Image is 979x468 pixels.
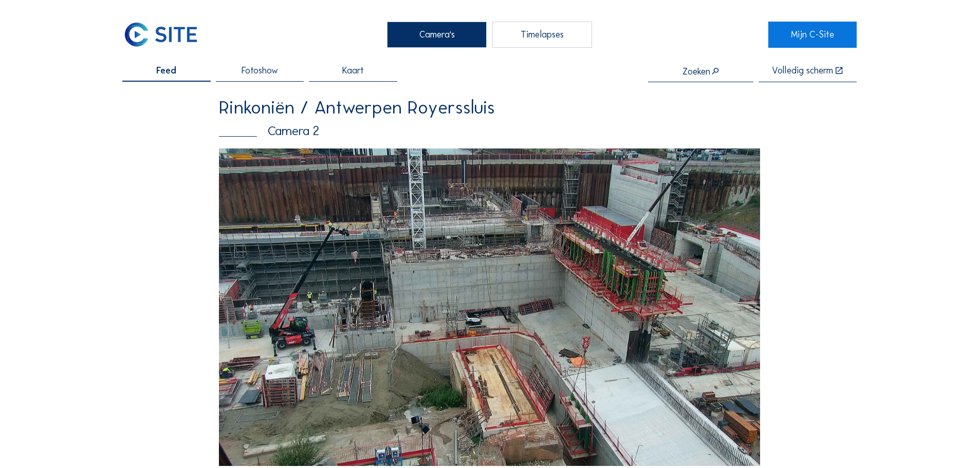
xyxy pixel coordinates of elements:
div: Camera 2 [219,125,760,138]
span: Fotoshow [242,66,278,76]
span: Kaart [342,66,364,76]
span: Feed [156,66,176,76]
img: C-SITE Logo [122,22,199,47]
div: Volledig scherm [772,66,833,76]
a: Mijn C-Site [768,22,856,47]
div: Timelapses [492,22,592,47]
div: Camera's [387,22,487,47]
a: C-SITE Logo [122,22,210,47]
img: Image [219,148,760,466]
div: Rinkoniën / Antwerpen Royerssluis [219,98,760,117]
